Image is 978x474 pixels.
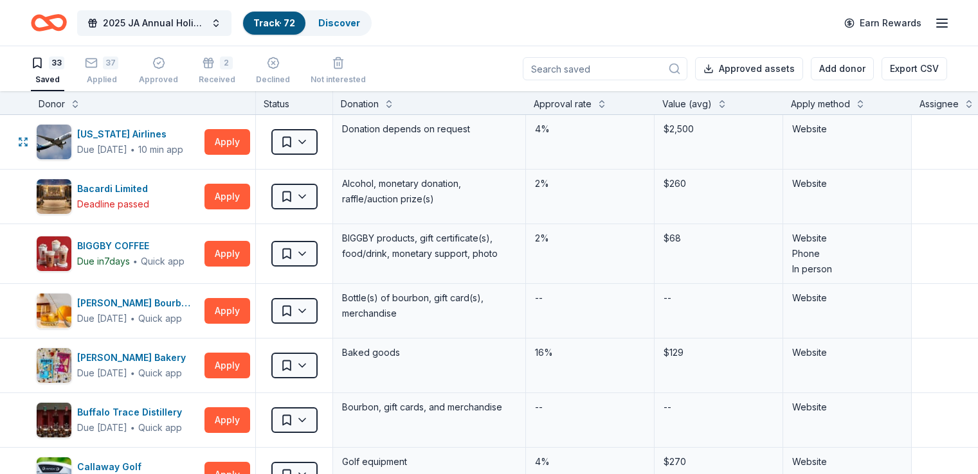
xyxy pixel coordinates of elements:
div: Donor [39,96,65,112]
button: Image for Alaska Airlines[US_STATE] AirlinesDue [DATE]∙10 min app [36,124,199,160]
button: Approved assets [695,57,803,80]
div: Baked goods [341,344,518,362]
div: 33 [49,57,64,69]
div: Website [792,345,902,360]
div: Donation [341,96,379,112]
div: -- [662,289,673,307]
div: Website [792,121,902,137]
div: Website [792,176,902,191]
button: Image for Blanton's Bourbon Shop[PERSON_NAME] Bourbon ShopDue [DATE]∙Quick app [36,293,199,329]
div: Website [792,454,902,470]
a: Discover [318,17,360,28]
div: Due in 7 days [77,254,130,269]
button: Export CSV [882,57,947,80]
span: ∙ [130,144,136,155]
img: Image for Blanton's Bourbon Shop [37,294,71,328]
div: Apply method [791,96,850,112]
button: Image for Bacardi LimitedBacardi LimitedDeadline passed [36,179,199,215]
div: Due [DATE] [77,311,127,326]
div: Golf equipment [341,453,518,471]
div: Due [DATE] [77,365,127,381]
div: Quick app [138,421,182,434]
div: Quick app [138,367,182,380]
img: Image for Bobo's Bakery [37,348,71,383]
button: 2Received [199,51,235,91]
div: Due [DATE] [77,420,127,435]
div: Bacardi Limited [77,181,153,197]
button: 2025 JA Annual Holiday Auction [77,10,231,36]
span: ∙ [130,422,136,433]
img: Image for Bacardi Limited [37,179,71,214]
div: -- [534,398,544,416]
button: Apply [204,184,250,209]
div: -- [534,289,544,307]
div: $260 [662,175,775,193]
button: Apply [204,241,250,267]
div: Assignee [919,96,959,112]
div: 4% [534,120,646,138]
div: Quick app [141,255,185,268]
div: 2% [534,229,646,247]
div: 2% [534,175,646,193]
button: Image for Bobo's Bakery[PERSON_NAME] BakeryDue [DATE]∙Quick app [36,347,199,383]
button: Apply [204,353,250,378]
div: Donation depends on request [341,120,518,138]
div: Received [199,75,235,85]
div: $2,500 [662,120,775,138]
img: Image for Alaska Airlines [37,125,71,159]
button: Declined [256,51,290,91]
div: In person [792,261,902,277]
input: Search saved [523,57,687,80]
div: 37 [103,57,118,69]
div: [US_STATE] Airlines [77,127,183,142]
div: Website [792,399,902,415]
div: Applied [85,75,118,85]
button: Add donor [811,57,874,80]
button: 33Saved [31,51,64,91]
div: Buffalo Trace Distillery [77,405,187,420]
div: 2 [220,57,233,69]
div: Alcohol, monetary donation, raffle/auction prize(s) [341,175,518,208]
div: Website [792,231,902,246]
a: Earn Rewards [837,12,929,35]
button: Not interested [311,51,366,91]
div: Value (avg) [662,96,712,112]
div: [PERSON_NAME] Bakery [77,350,191,365]
div: 10 min app [138,143,183,156]
span: ∙ [132,256,138,267]
span: 2025 JA Annual Holiday Auction [103,15,206,31]
button: Apply [204,298,250,324]
div: 4% [534,453,646,471]
div: [PERSON_NAME] Bourbon Shop [77,295,199,311]
div: Website [792,290,902,306]
div: Status [256,91,333,114]
div: Declined [256,75,290,85]
button: Apply [204,407,250,433]
a: Home [31,8,67,38]
button: Track· 72Discover [242,10,372,36]
div: Saved [31,75,64,85]
button: Approved [139,51,178,91]
div: Phone [792,246,902,261]
button: Apply [204,129,250,155]
div: BIGGBY products, gift certificate(s), food/drink, monetary support, photo [341,229,518,263]
div: BIGGBY COFFEE [77,238,185,254]
div: $68 [662,229,775,247]
img: Image for Buffalo Trace Distillery [37,403,71,437]
div: Quick app [138,312,182,325]
div: Approval rate [534,96,592,112]
a: Track· 72 [253,17,295,28]
div: $270 [662,453,775,471]
button: Image for Buffalo Trace DistilleryBuffalo Trace DistilleryDue [DATE]∙Quick app [36,402,199,438]
div: $129 [662,344,775,362]
div: Bourbon, gift cards, and merchandise [341,398,518,416]
span: ∙ [130,367,136,378]
div: Bottle(s) of bourbon, gift card(s), merchandise [341,289,518,322]
button: 37Applied [85,51,118,91]
button: Image for BIGGBY COFFEEBIGGBY COFFEEDue in7days∙Quick app [36,236,199,272]
img: Image for BIGGBY COFFEE [37,236,71,271]
div: 16% [534,344,646,362]
div: -- [662,398,673,416]
span: ∙ [130,313,136,324]
div: Approved [139,75,178,85]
